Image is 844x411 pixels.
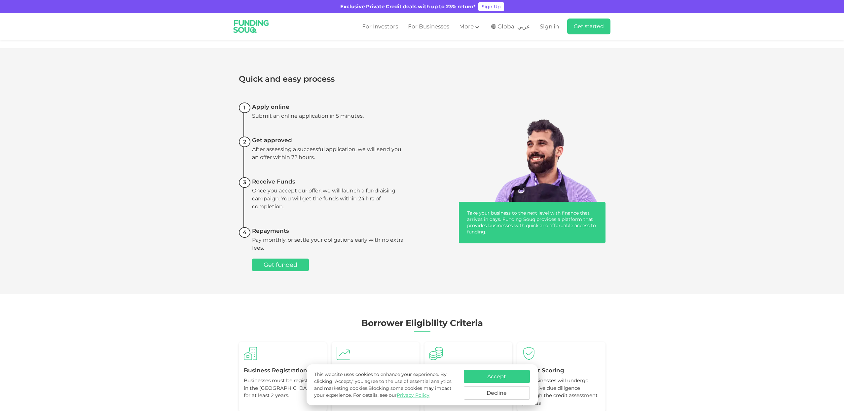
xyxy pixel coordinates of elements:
button: Decline [464,386,530,400]
a: Sign in [538,21,559,32]
span: Borrower Eligibility Criteria [361,318,483,328]
span: For details, see our . [353,392,430,398]
div: Exclusive Private Credit deals with up to 23% return* [340,3,476,11]
a: For Businesses [406,21,451,32]
img: Credit Assessment [522,347,535,360]
div: Quick and easy process [239,75,404,83]
p: Businesses must be registered in the [GEOGRAPHIC_DATA] for at least 2 years. [244,377,322,399]
div: Once you accept our offer, we will launch a fundraising campaign. You will get the funds within 2... [252,187,404,211]
span: Global عربي [497,23,530,30]
p: All businesses will undergo extensive due diligence through the credit assessment process [522,377,600,407]
div: Receive Funds [252,178,404,185]
img: Minimum Revenue [337,347,350,360]
a: Privacy Policy [397,392,429,398]
span: Sign in [540,23,559,30]
div: After assessing a successful application, we will send you an offer within 72 hours. [252,145,404,161]
div: Submit an online application in 5 minutes. [252,112,404,120]
a: Get funded [252,259,309,271]
div: Apply online [252,103,404,110]
h3: Credit Scoring [522,367,600,374]
div: Pay monthly, or settle your obligations early with no extra fees. [252,236,404,252]
h3: Business Registration [244,367,322,374]
span: Get funded [264,261,297,268]
span: More [459,23,474,30]
div: Get approved [252,137,404,144]
a: Sign Up [478,2,504,11]
span: Get started [574,23,604,29]
button: Accept [464,370,530,383]
img: SA Flag [491,24,496,29]
img: Business Registration [244,347,257,360]
img: Profitability Status [429,347,443,360]
div: Take your business to the next level with finance that arrives in days. Funding Souq provides a p... [467,210,597,235]
span: Blocking some cookies may impact your experience. [314,385,452,398]
div: Repayments [252,227,404,234]
a: For Investors [360,21,400,32]
img: Logo [229,15,274,38]
p: This website uses cookies to enhance your experience. By clicking "Accept," you agree to the use ... [314,371,457,399]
